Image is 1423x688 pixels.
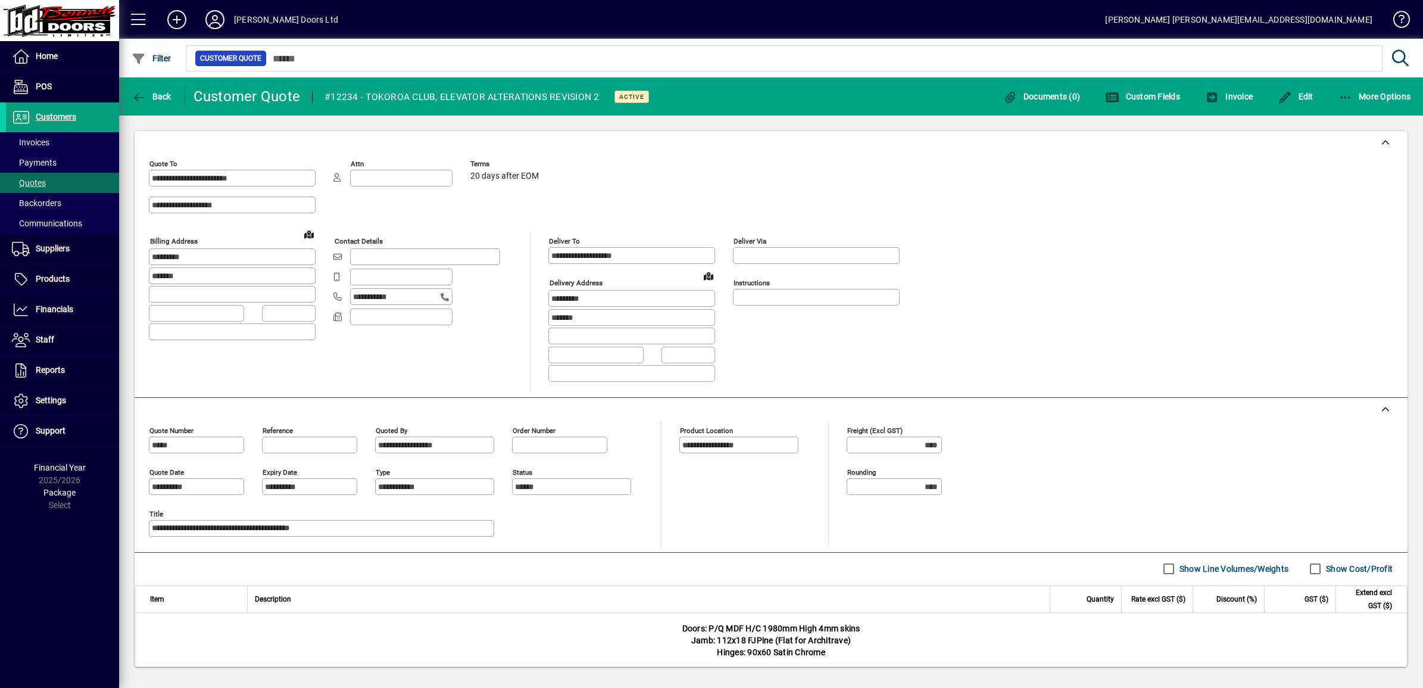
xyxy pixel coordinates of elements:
[12,138,49,147] span: Invoices
[1205,92,1253,101] span: Invoice
[12,158,57,167] span: Payments
[6,386,119,416] a: Settings
[351,160,364,168] mat-label: Attn
[470,172,539,181] span: 20 days after EOM
[376,426,407,434] mat-label: Quoted by
[470,160,542,168] span: Terms
[36,244,70,253] span: Suppliers
[1275,86,1316,107] button: Edit
[1305,593,1328,606] span: GST ($)
[36,274,70,284] span: Products
[1278,92,1313,101] span: Edit
[36,365,65,375] span: Reports
[149,160,177,168] mat-label: Quote To
[34,463,86,472] span: Financial Year
[1338,92,1411,101] span: More Options
[6,132,119,152] a: Invoices
[43,488,76,497] span: Package
[119,86,185,107] app-page-header-button: Back
[1177,563,1288,575] label: Show Line Volumes/Weights
[6,295,119,325] a: Financials
[132,92,171,101] span: Back
[6,416,119,446] a: Support
[513,426,556,434] mat-label: Order number
[1324,563,1393,575] label: Show Cost/Profit
[1202,86,1256,107] button: Invoice
[149,468,184,476] mat-label: Quote date
[1102,86,1183,107] button: Custom Fields
[619,93,644,101] span: Active
[234,10,338,29] div: [PERSON_NAME] Doors Ltd
[132,54,171,63] span: Filter
[194,87,301,106] div: Customer Quote
[299,225,319,244] a: View on map
[36,396,66,405] span: Settings
[6,173,119,193] a: Quotes
[6,42,119,71] a: Home
[1105,10,1372,29] div: [PERSON_NAME] [PERSON_NAME][EMAIL_ADDRESS][DOMAIN_NAME]
[6,193,119,213] a: Backorders
[263,468,297,476] mat-label: Expiry date
[6,356,119,385] a: Reports
[1343,586,1392,612] span: Extend excl GST ($)
[6,213,119,234] a: Communications
[1000,86,1083,107] button: Documents (0)
[1335,86,1414,107] button: More Options
[1003,92,1080,101] span: Documents (0)
[150,593,164,606] span: Item
[549,237,580,245] mat-label: Deliver To
[36,335,54,344] span: Staff
[255,593,291,606] span: Description
[734,279,770,287] mat-label: Instructions
[263,426,293,434] mat-label: Reference
[1131,593,1185,606] span: Rate excl GST ($)
[847,426,903,434] mat-label: Freight (excl GST)
[149,509,163,518] mat-label: Title
[158,9,196,30] button: Add
[36,82,52,91] span: POS
[6,72,119,102] a: POS
[36,112,76,122] span: Customers
[1105,92,1180,101] span: Custom Fields
[12,219,82,228] span: Communications
[12,198,61,208] span: Backorders
[36,51,58,61] span: Home
[699,266,718,285] a: View on map
[36,304,73,314] span: Financials
[129,86,174,107] button: Back
[6,325,119,355] a: Staff
[1087,593,1114,606] span: Quantity
[513,468,532,476] mat-label: Status
[6,264,119,294] a: Products
[36,426,65,435] span: Support
[196,9,234,30] button: Profile
[6,152,119,173] a: Payments
[6,234,119,264] a: Suppliers
[1216,593,1257,606] span: Discount (%)
[129,48,174,69] button: Filter
[12,178,46,188] span: Quotes
[135,613,1407,668] div: Doors: P/Q MDF H/C 1980mm High 4mm skins Jamb: 112x18 FJPine (Flat for Architrave) Hinges: 90x60 ...
[200,52,261,64] span: Customer Quote
[376,468,390,476] mat-label: Type
[149,426,194,434] mat-label: Quote number
[324,88,600,107] div: #12234 - TOKOROA CLUB, ELEVATOR ALTERATIONS REVISION 2
[680,426,733,434] mat-label: Product location
[847,468,876,476] mat-label: Rounding
[1384,2,1408,41] a: Knowledge Base
[734,237,766,245] mat-label: Deliver via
